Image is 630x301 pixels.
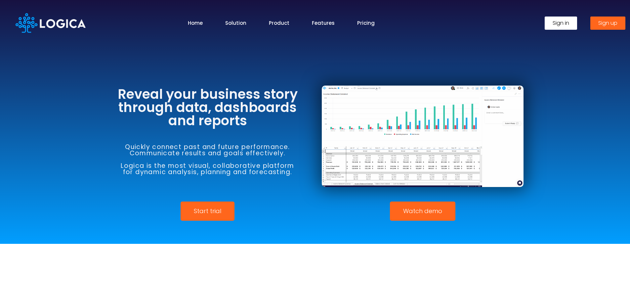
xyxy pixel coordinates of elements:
a: Logica [16,19,86,26]
a: Solution [225,19,246,27]
span: Watch demo [403,208,442,214]
a: Features [312,19,335,27]
a: Product [269,19,289,27]
a: Sign in [545,17,577,30]
a: Sign up [590,17,625,30]
h3: Reveal your business story through data, dashboards and reports [107,88,309,127]
span: Sign up [598,20,617,26]
a: Watch demo [390,202,455,221]
h6: Quickly connect past and future performance. Communicate results and goals effectively. Logica is... [107,144,309,175]
a: Start trial [181,202,234,221]
a: Home [188,19,203,27]
a: Pricing [357,19,375,27]
img: Logica [16,13,86,33]
span: Sign in [553,20,569,26]
span: Start trial [194,208,221,214]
